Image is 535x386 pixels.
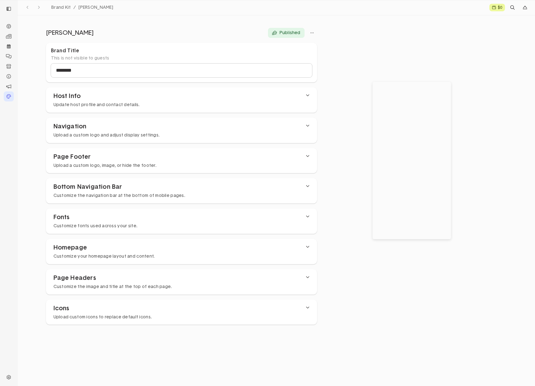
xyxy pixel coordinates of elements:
[520,3,530,13] div: dropdown trigger
[53,284,172,290] h5: Customize the image and title at the top of each page.
[4,41,13,51] li: Navigation item
[53,163,156,168] h5: Upload a custom logo, image, or hide the footer.
[4,81,13,91] li: Navigation item
[53,92,140,100] h3: Host Info
[46,300,317,325] div: accordion toggler
[46,118,317,143] div: accordion toggler
[51,48,312,54] h3: Brand Title
[53,123,160,130] h3: Navigation
[4,31,13,41] li: Navigation item
[53,305,152,312] h3: Icons
[46,87,317,113] div: accordion toggler
[76,3,116,12] a: [PERSON_NAME]
[4,21,13,31] li: Navigation item
[46,269,317,295] div: accordion toggler
[53,274,172,282] h3: Page Headers
[46,239,317,264] div: accordion toggler
[46,29,263,37] p: [PERSON_NAME]
[489,4,505,11] a: $0
[53,244,155,251] h3: Homepage
[53,183,185,191] h3: Bottom Navigation Bar
[46,148,317,173] div: accordion toggler
[4,51,13,61] li: Navigation item
[53,133,160,138] h5: Upload a custom logo and adjust display settings.
[4,61,13,71] li: Navigation item
[4,91,13,101] li: Navigation item
[51,56,312,61] h5: This is not visible to guests
[46,208,317,234] div: accordion toggler
[4,71,13,81] li: Navigation item
[53,214,138,221] h3: Fonts
[53,102,140,108] h5: Update host profile and contact details.
[53,224,138,229] h5: Customize fonts used across your site.
[51,5,71,10] span: Brand Kit
[268,28,305,38] button: Published
[53,315,152,320] h5: Upload custom icons to replace default icons.
[46,178,317,203] div: accordion toggler
[53,153,156,161] h3: Page Footer
[53,254,155,259] h5: Customize your homepage layout and content.
[78,5,113,10] span: [PERSON_NAME]
[53,193,185,198] h5: Customize the navigation bar at the bottom of mobile pages.
[49,3,76,12] a: Brand Kit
